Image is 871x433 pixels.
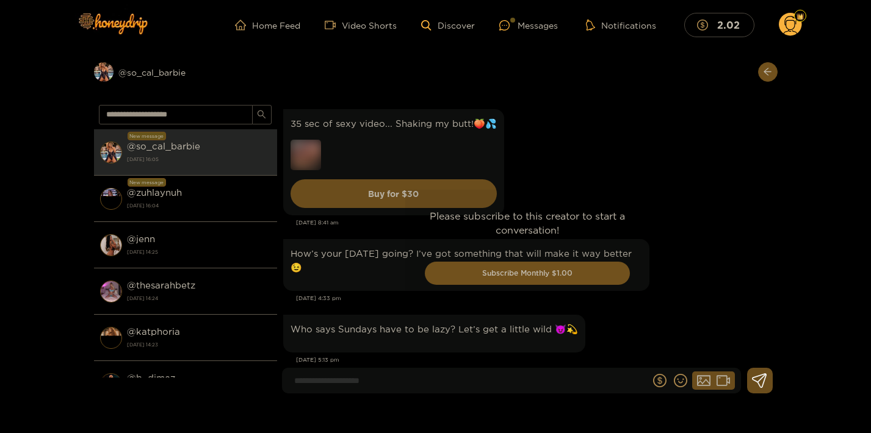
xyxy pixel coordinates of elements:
[127,280,195,290] strong: @ thesarahbetz
[100,234,122,256] img: conversation
[252,105,272,124] button: search
[325,20,397,30] a: Video Shorts
[128,132,166,140] div: New message
[257,110,266,120] span: search
[127,373,175,383] strong: @ b_dimez
[697,20,714,30] span: dollar
[235,20,300,30] a: Home Feed
[127,339,271,350] strong: [DATE] 14:23
[421,20,474,30] a: Discover
[100,188,122,210] img: conversation
[127,246,271,257] strong: [DATE] 14:25
[127,234,155,244] strong: @ jenn
[758,62,778,82] button: arrow-left
[684,13,754,37] button: 2.02
[100,373,122,395] img: conversation
[100,327,122,349] img: conversation
[127,293,271,304] strong: [DATE] 14:24
[127,187,182,198] strong: @ zuhlaynuh
[763,67,772,77] span: arrow-left
[128,178,166,187] div: New message
[127,200,271,211] strong: [DATE] 16:04
[325,20,342,30] span: video-camera
[127,326,180,337] strong: @ katphoria
[425,262,630,285] button: Subscribe Monthly $1.00
[127,141,200,151] strong: @ so_cal_barbie
[235,20,252,30] span: home
[797,13,804,20] img: Fan Level
[94,62,277,82] div: @so_cal_barbie
[715,18,742,31] mark: 2.02
[100,141,122,163] img: conversation
[582,19,660,31] button: Notifications
[100,281,122,302] img: conversation
[127,154,271,165] strong: [DATE] 16:05
[499,18,558,32] div: Messages
[425,209,630,237] p: Please subscribe to this creator to start a conversation!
